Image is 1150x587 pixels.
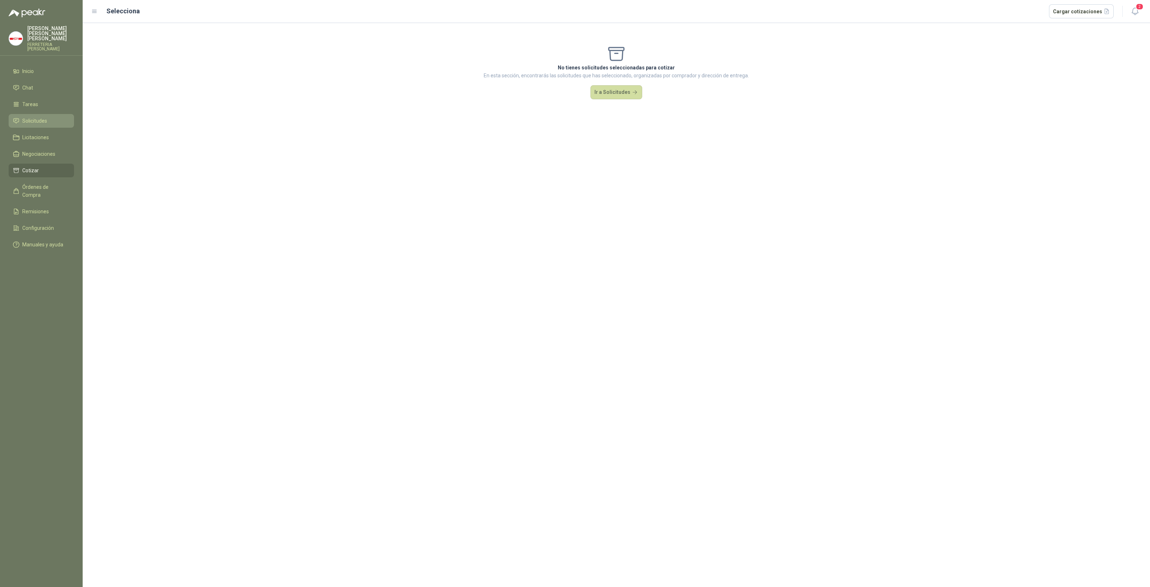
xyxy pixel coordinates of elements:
span: Órdenes de Compra [22,183,67,199]
a: Licitaciones [9,131,74,144]
span: Tareas [22,100,38,108]
span: Licitaciones [22,133,49,141]
button: Cargar cotizaciones [1049,4,1114,19]
span: Solicitudes [22,117,47,125]
a: Solicitudes [9,114,74,128]
span: Inicio [22,67,34,75]
a: Configuración [9,221,74,235]
a: Cotizar [9,164,74,177]
h2: Selecciona [106,6,140,16]
a: Órdenes de Compra [9,180,74,202]
span: Remisiones [22,208,49,215]
p: [PERSON_NAME] [PERSON_NAME] [PERSON_NAME] [27,26,74,41]
p: FERRETERIA [PERSON_NAME] [27,42,74,51]
a: Negociaciones [9,147,74,161]
span: Cotizar [22,167,39,174]
img: Company Logo [9,32,23,45]
span: Configuración [22,224,54,232]
a: Chat [9,81,74,95]
p: No tienes solicitudes seleccionadas para cotizar [484,64,749,72]
a: Inicio [9,64,74,78]
img: Logo peakr [9,9,45,17]
a: Remisiones [9,205,74,218]
button: 2 [1128,5,1141,18]
span: Chat [22,84,33,92]
a: Tareas [9,97,74,111]
span: Negociaciones [22,150,55,158]
span: 2 [1136,3,1144,10]
a: Manuales y ayuda [9,238,74,251]
p: En esta sección, encontrarás las solicitudes que has seleccionado, organizadas por comprador y di... [484,72,749,79]
span: Manuales y ayuda [22,241,63,249]
button: Ir a Solicitudes [590,85,642,100]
